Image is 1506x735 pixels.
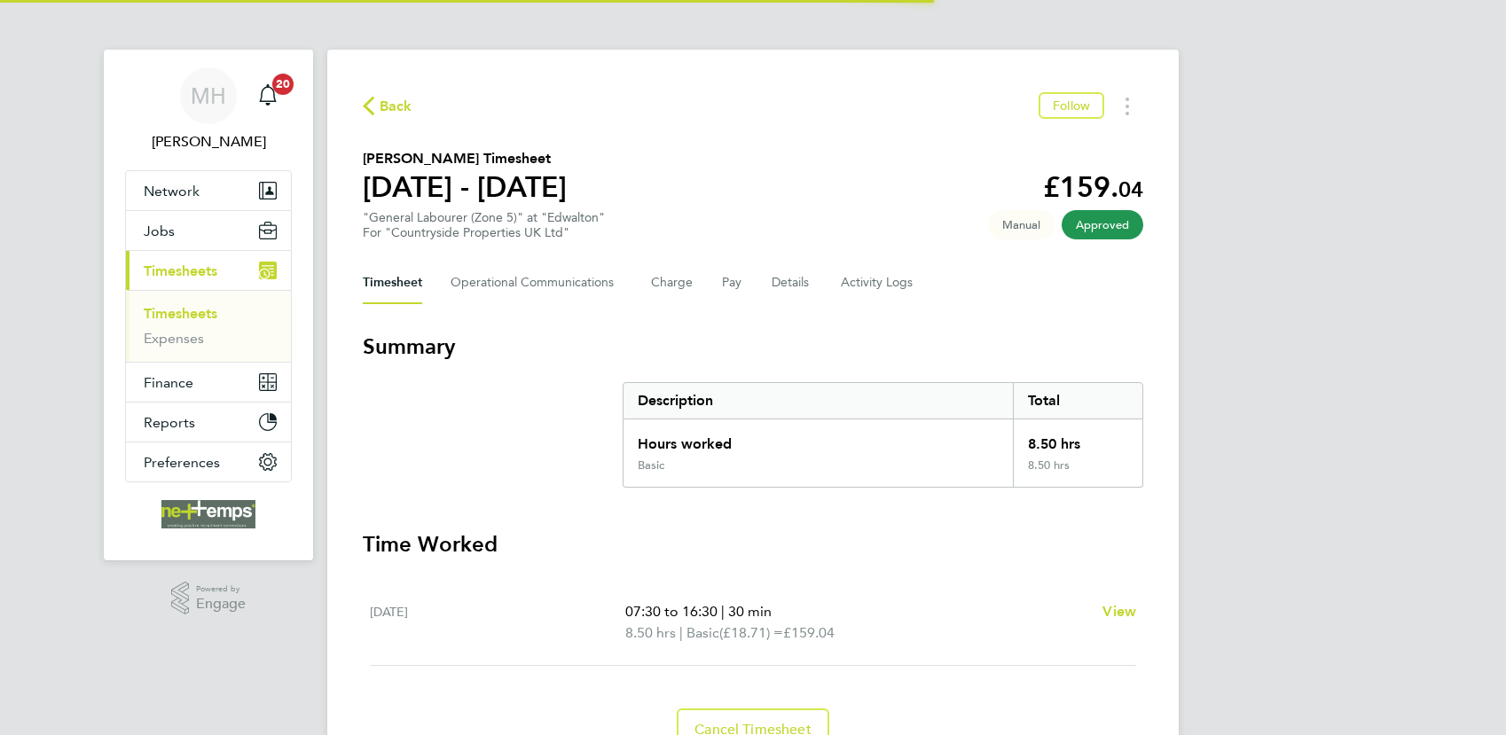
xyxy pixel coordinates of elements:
[728,603,772,620] span: 30 min
[125,131,292,152] span: Michael Hallam
[1053,98,1090,113] span: Follow
[783,624,835,641] span: £159.04
[126,442,291,481] button: Preferences
[625,603,718,620] span: 07:30 to 16:30
[363,332,1143,361] h3: Summary
[144,330,204,347] a: Expenses
[1013,383,1142,418] div: Total
[144,305,217,322] a: Timesheets
[171,582,247,615] a: Powered byEngage
[104,50,313,560] nav: Main navigation
[1118,176,1143,202] span: 04
[363,262,422,304] button: Timesheet
[624,383,1013,418] div: Description
[250,67,286,124] a: 20
[380,96,412,117] span: Back
[1062,210,1143,239] span: This timesheet has been approved.
[686,622,719,644] span: Basic
[144,374,193,391] span: Finance
[363,530,1143,559] h3: Time Worked
[1013,419,1142,458] div: 8.50 hrs
[126,290,291,362] div: Timesheets
[126,363,291,402] button: Finance
[126,403,291,442] button: Reports
[370,601,625,644] div: [DATE]
[638,458,664,473] div: Basic
[623,382,1143,488] div: Summary
[451,262,623,304] button: Operational Communications
[363,95,412,117] button: Back
[144,183,200,199] span: Network
[126,211,291,250] button: Jobs
[144,414,195,431] span: Reports
[1102,603,1136,620] span: View
[1043,170,1143,204] app-decimal: £159.
[144,223,175,239] span: Jobs
[841,262,915,304] button: Activity Logs
[126,171,291,210] button: Network
[161,500,255,528] img: net-temps-logo-retina.png
[363,148,567,169] h2: [PERSON_NAME] Timesheet
[772,262,812,304] button: Details
[1039,92,1104,119] button: Follow
[144,454,220,471] span: Preferences
[679,624,683,641] span: |
[363,169,567,205] h1: [DATE] - [DATE]
[625,624,676,641] span: 8.50 hrs
[125,67,292,152] a: MH[PERSON_NAME]
[722,262,743,304] button: Pay
[272,74,294,95] span: 20
[144,262,217,279] span: Timesheets
[363,225,605,240] div: For "Countryside Properties UK Ltd"
[1111,92,1143,120] button: Timesheets Menu
[651,262,694,304] button: Charge
[988,210,1055,239] span: This timesheet was manually created.
[721,603,725,620] span: |
[125,500,292,528] a: Go to home page
[126,251,291,290] button: Timesheets
[196,597,246,612] span: Engage
[1013,458,1142,487] div: 8.50 hrs
[196,582,246,597] span: Powered by
[191,84,226,107] span: MH
[1102,601,1136,622] a: View
[624,419,1013,458] div: Hours worked
[363,210,605,240] div: "General Labourer (Zone 5)" at "Edwalton"
[719,624,783,641] span: (£18.71) =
